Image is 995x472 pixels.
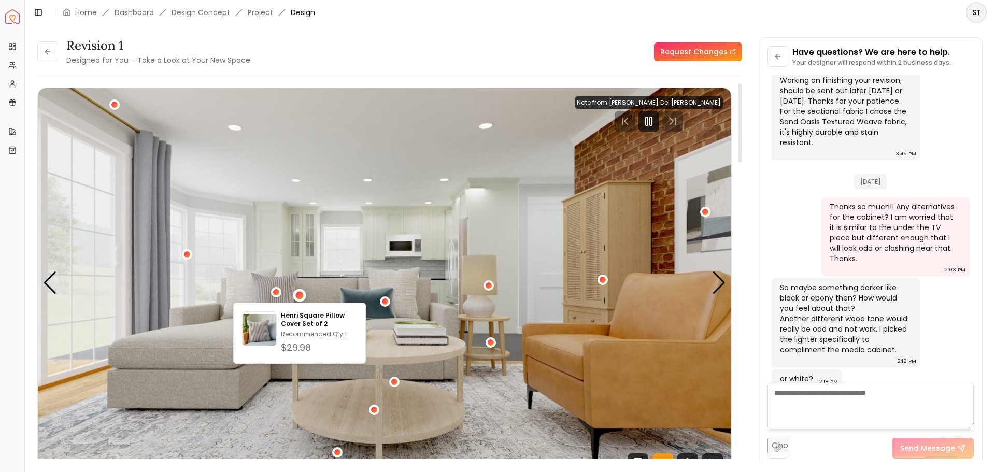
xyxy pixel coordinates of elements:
h3: revision 1 [66,37,250,54]
a: Home [75,7,97,18]
div: Previous slide [43,271,57,294]
span: ST [967,3,986,22]
span: [DATE] [854,174,887,189]
p: Your designer will respond within 2 business days. [792,59,951,67]
a: Henri Square Pillow Cover Set of 2Henri Square Pillow Cover Set of 2Recommended Qty:1$29.98 [242,311,357,355]
div: 2:08 PM [945,265,965,275]
a: Spacejoy [5,9,20,24]
div: Thanks so much!! Any alternatives for the cabinet? I am worried that it is similar to the under t... [830,202,960,264]
div: Working on finishing your revision, should be sent out later [DATE] or [DATE]. Thanks for your pa... [780,75,910,148]
nav: breadcrumb [63,7,315,18]
div: Note from [PERSON_NAME] Del [PERSON_NAME] [575,96,723,109]
img: Henri Square Pillow Cover Set of 2 [243,314,276,348]
span: Design [291,7,315,18]
svg: Pause [643,115,655,127]
div: or white? [780,374,813,384]
div: Next slide [712,271,726,294]
small: Designed for You – Take a Look at Your New Space [66,55,250,65]
li: Design Concept [172,7,230,18]
a: Request Changes [654,42,742,61]
div: $29.98 [281,340,357,355]
img: Spacejoy Logo [5,9,20,24]
p: Henri Square Pillow Cover Set of 2 [281,311,357,328]
div: 2:18 PM [819,377,838,387]
a: Dashboard [115,7,154,18]
a: Project [248,7,273,18]
button: ST [966,2,987,23]
div: 3:45 PM [896,149,916,159]
p: Recommended Qty: 1 [281,330,357,338]
p: Have questions? We are here to help. [792,46,951,59]
div: So maybe something darker like black or ebony then? How would you feel about that? Another differ... [780,282,910,355]
div: 2:18 PM [898,356,916,366]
